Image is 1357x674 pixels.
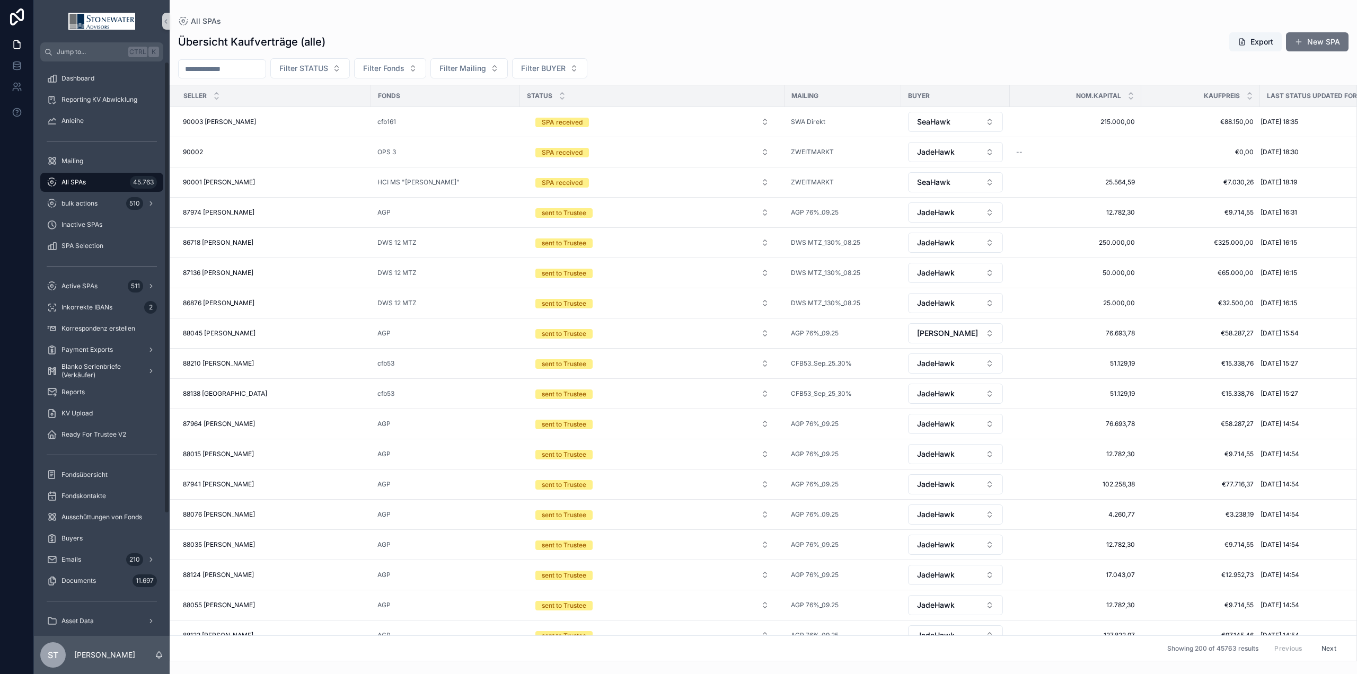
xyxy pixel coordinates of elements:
[907,141,1003,163] a: Select Button
[1148,148,1254,156] a: €0,00
[1261,178,1297,187] span: [DATE] 18:19
[40,404,163,423] a: KV Upload
[40,111,163,130] a: Anleihe
[377,420,391,428] span: AGP
[183,269,365,277] a: 87136 [PERSON_NAME]
[791,148,834,156] span: ZWEITMARKT
[377,269,514,277] a: DWS 12 MTZ
[149,48,158,56] span: K
[542,450,586,459] div: sent to Trustee
[1261,269,1297,277] span: [DATE] 16:15
[542,238,586,248] div: sent to Trustee
[1148,389,1254,398] span: €15.338,76
[61,430,126,439] span: Ready For Trustee V2
[527,294,778,313] button: Select Button
[61,178,86,187] span: All SPAs
[377,238,417,247] a: DWS 12 MTZ
[1286,32,1349,51] a: New SPA
[40,90,163,109] a: Reporting KV Abwicklung
[1148,299,1254,307] a: €32.500,00
[183,238,253,247] span: 86718 [PERSON_NAME]
[128,47,147,57] span: Ctrl
[377,450,391,458] a: AGP
[377,299,514,307] a: DWS 12 MTZ
[130,176,157,189] div: 45.763
[183,208,254,217] span: 87974 [PERSON_NAME]
[183,118,256,126] span: 90003 [PERSON_NAME]
[1016,299,1135,307] a: 25.000,00
[908,112,1003,132] button: Select Button
[907,444,1003,465] a: Select Button
[907,383,1003,404] a: Select Button
[908,172,1003,192] button: Select Button
[183,420,255,428] span: 87964 [PERSON_NAME]
[1148,208,1254,217] span: €9.714,55
[61,157,83,165] span: Mailing
[907,262,1003,283] a: Select Button
[521,63,566,74] span: Filter BUYER
[183,389,267,398] span: 88138 [GEOGRAPHIC_DATA]
[377,420,514,428] a: AGP
[183,299,365,307] a: 86876 [PERSON_NAME]
[917,207,955,218] span: JadeHawk
[40,340,163,359] a: Payment Exports
[377,359,394,368] span: cfb53
[526,172,778,192] a: Select Button
[907,232,1003,253] a: Select Button
[527,414,778,433] button: Select Button
[183,118,365,126] a: 90003 [PERSON_NAME]
[791,420,839,428] a: AGP 76%_09.25
[183,359,254,368] span: 88210 [PERSON_NAME]
[377,118,396,126] span: cfb161
[527,173,778,192] button: Select Button
[1016,420,1135,428] span: 76.693,78
[183,238,365,247] a: 86718 [PERSON_NAME]
[61,95,137,104] span: Reporting KV Abwicklung
[791,389,852,398] a: CFB53_Sep_25_30%
[377,269,417,277] a: DWS 12 MTZ
[61,74,94,83] span: Dashboard
[191,16,221,26] span: All SPAs
[1016,329,1135,338] span: 76.693,78
[917,328,978,339] span: [PERSON_NAME]
[908,142,1003,162] button: Select Button
[1016,178,1135,187] span: 25.564,59
[908,474,1003,494] button: Select Button
[183,208,365,217] a: 87974 [PERSON_NAME]
[526,474,778,494] a: Select Button
[917,449,955,459] span: JadeHawk
[1261,420,1299,428] span: [DATE] 14:54
[512,58,587,78] button: Select Button
[907,353,1003,374] a: Select Button
[791,329,839,338] span: AGP 76%_09.25
[917,358,955,369] span: JadeHawk
[526,293,778,313] a: Select Button
[542,359,586,369] div: sent to Trustee
[40,194,163,213] a: bulk actions510
[527,384,778,403] button: Select Button
[1016,450,1135,458] a: 12.782,30
[1016,359,1135,368] a: 51.129,19
[61,409,93,418] span: KV Upload
[791,178,834,187] span: ZWEITMARKT
[377,329,391,338] span: AGP
[61,388,85,396] span: Reports
[377,389,394,398] a: cfb53
[40,215,163,234] a: Inactive SPAs
[40,298,163,317] a: Inkorrekte IBANs2
[527,354,778,373] button: Select Button
[1148,359,1254,368] span: €15.338,76
[1261,118,1298,126] span: [DATE] 18:35
[126,197,143,210] div: 510
[907,323,1003,344] a: Select Button
[1016,148,1023,156] span: --
[1016,118,1135,126] a: 215.000,00
[183,450,254,458] span: 88015 [PERSON_NAME]
[377,329,514,338] a: AGP
[791,208,839,217] a: AGP 76%_09.25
